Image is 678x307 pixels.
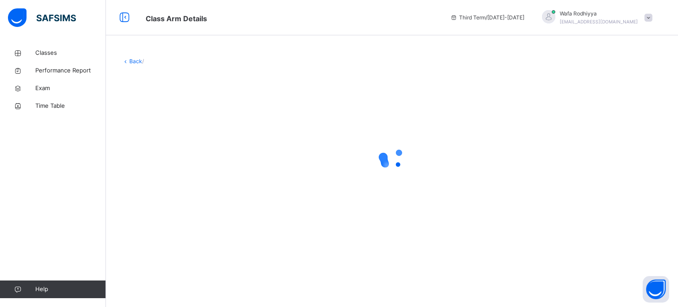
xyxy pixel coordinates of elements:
[450,14,524,22] span: session/term information
[560,19,638,24] span: [EMAIL_ADDRESS][DOMAIN_NAME]
[35,66,106,75] span: Performance Report
[142,58,144,64] span: /
[35,102,106,110] span: Time Table
[129,58,142,64] a: Back
[8,8,76,27] img: safsims
[560,10,638,18] span: Wafa Rodhiyya
[533,10,657,26] div: WafaRodhiyya
[35,84,106,93] span: Exam
[146,14,207,23] span: Class Arm Details
[643,276,669,303] button: Open asap
[35,49,106,57] span: Classes
[35,285,105,294] span: Help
